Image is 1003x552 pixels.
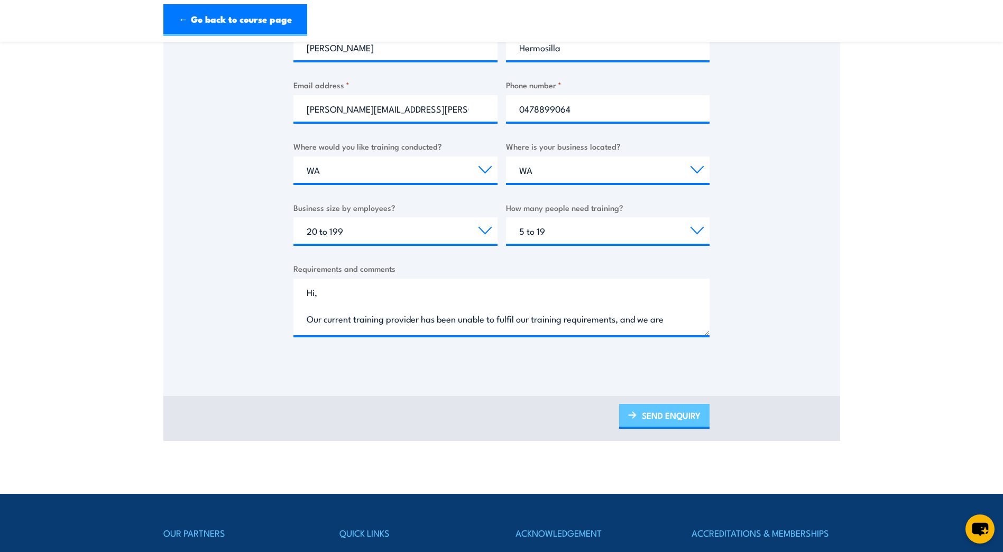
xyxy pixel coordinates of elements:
button: chat-button [965,514,995,544]
label: Where would you like training conducted? [293,140,498,152]
label: Email address [293,79,498,91]
label: Requirements and comments [293,262,710,274]
label: How many people need training? [506,201,710,214]
a: SEND ENQUIRY [619,404,710,429]
h4: ACCREDITATIONS & MEMBERSHIPS [692,526,840,540]
a: ← Go back to course page [163,4,307,36]
label: Business size by employees? [293,201,498,214]
h4: OUR PARTNERS [163,526,311,540]
h4: QUICK LINKS [339,526,487,540]
label: Phone number [506,79,710,91]
label: Where is your business located? [506,140,710,152]
h4: ACKNOWLEDGEMENT [516,526,664,540]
